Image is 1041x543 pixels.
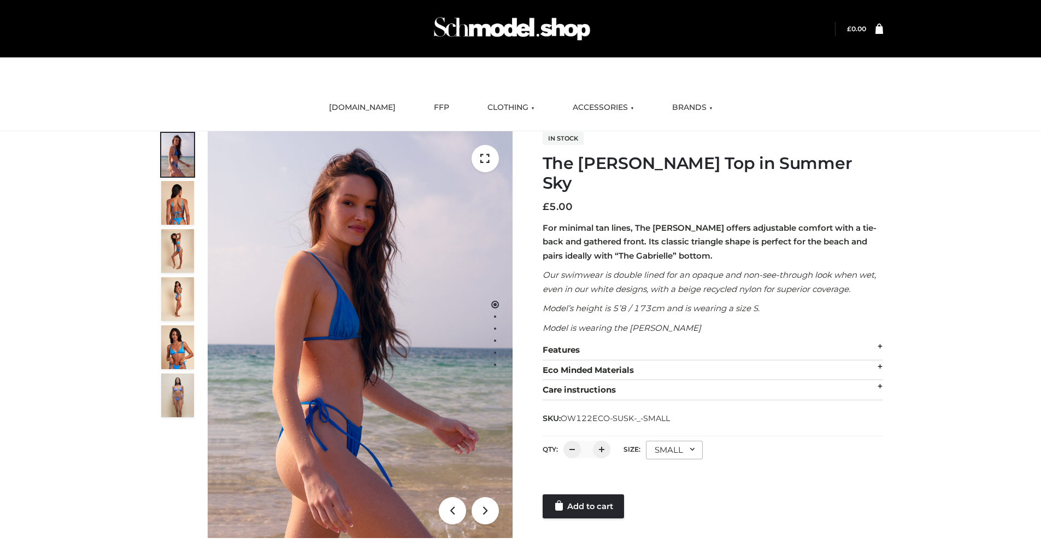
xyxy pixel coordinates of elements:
[430,7,594,50] img: Schmodel Admin 964
[543,445,558,453] label: QTY:
[543,303,760,313] em: Model’s height is 5’8 / 173cm and is wearing a size S.
[208,131,513,538] img: 1.Alex-top_SS-1_4464b1e7-c2c9-4e4b-a62c-58381cd673c0 (1)
[543,223,877,261] strong: For minimal tan lines, The [PERSON_NAME] offers adjustable comfort with a tie-back and gathered f...
[543,154,883,193] h1: The [PERSON_NAME] Top in Summer Sky
[161,229,194,273] img: 4.Alex-top_CN-1-1-2.jpg
[161,325,194,369] img: 2.Alex-top_CN-1-1-2.jpg
[161,181,194,225] img: 5.Alex-top_CN-1-1_1-1.jpg
[543,323,701,333] em: Model is wearing the [PERSON_NAME]
[161,373,194,417] img: SSVC.jpg
[646,441,703,459] div: SMALL
[426,96,457,120] a: FFP
[479,96,543,120] a: CLOTHING
[543,132,584,145] span: In stock
[543,201,573,213] bdi: 5.00
[161,277,194,321] img: 3.Alex-top_CN-1-1-2.jpg
[847,25,866,33] a: £0.00
[543,360,883,381] div: Eco Minded Materials
[543,201,549,213] span: £
[564,96,642,120] a: ACCESSORIES
[847,25,851,33] span: £
[543,494,624,518] a: Add to cart
[847,25,866,33] bdi: 0.00
[543,340,883,360] div: Features
[624,445,640,453] label: Size:
[543,380,883,400] div: Care instructions
[561,413,670,423] span: OW122ECO-SUSK-_-SMALL
[543,412,671,425] span: SKU:
[664,96,721,120] a: BRANDS
[161,133,194,177] img: 1.Alex-top_SS-1_4464b1e7-c2c9-4e4b-a62c-58381cd673c0-1.jpg
[543,270,876,294] em: Our swimwear is double lined for an opaque and non-see-through look when wet, even in our white d...
[321,96,404,120] a: [DOMAIN_NAME]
